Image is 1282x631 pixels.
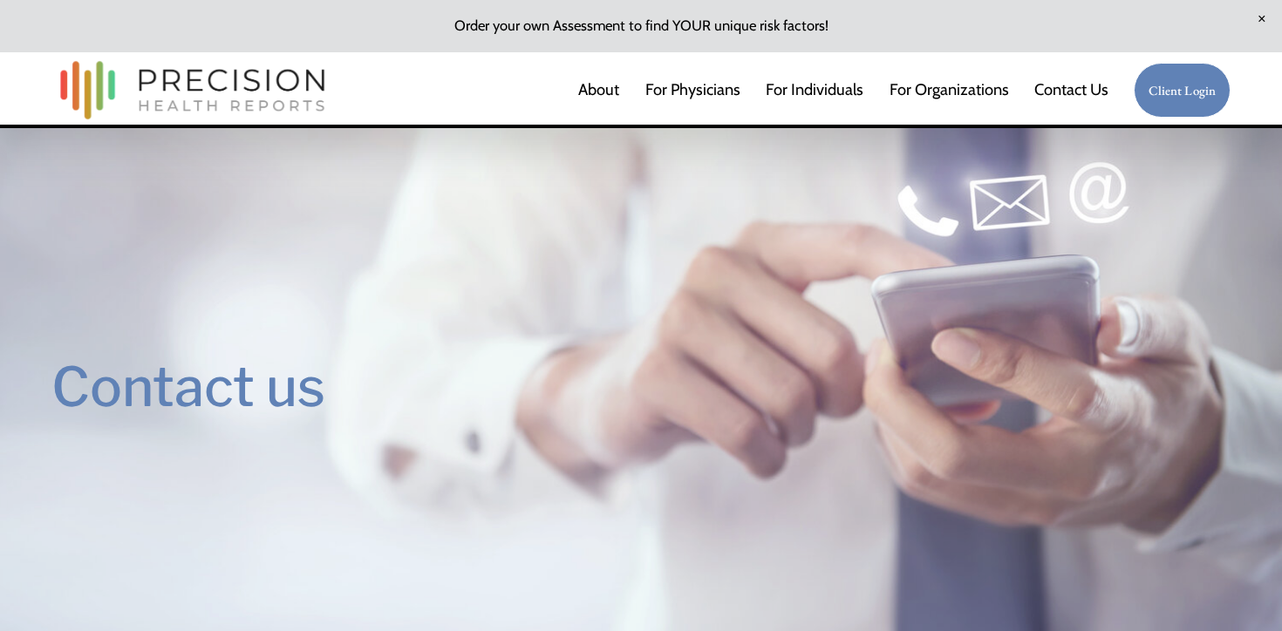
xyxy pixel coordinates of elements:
a: For Physicians [645,72,740,107]
a: For Individuals [766,72,863,107]
img: Precision Health Reports [51,53,334,127]
a: folder dropdown [890,72,1009,107]
span: For Organizations [890,74,1009,106]
h1: Contact us [51,346,936,427]
a: Client Login [1134,63,1231,118]
a: Contact Us [1034,72,1108,107]
a: About [578,72,619,107]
